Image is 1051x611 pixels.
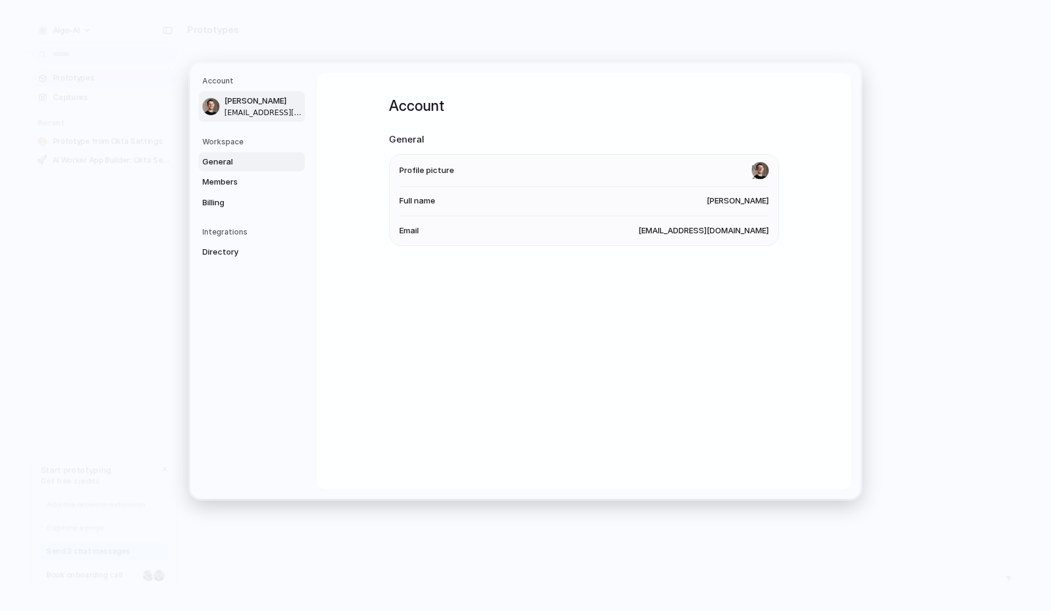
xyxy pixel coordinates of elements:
[638,225,769,237] span: [EMAIL_ADDRESS][DOMAIN_NAME]
[399,164,454,177] span: Profile picture
[199,172,305,192] a: Members
[202,227,305,238] h5: Integrations
[202,136,305,147] h5: Workspace
[199,242,305,262] a: Directory
[199,152,305,171] a: General
[399,195,435,207] span: Full name
[389,133,779,147] h2: General
[199,91,305,122] a: [PERSON_NAME][EMAIL_ADDRESS][DOMAIN_NAME]
[202,176,280,188] span: Members
[199,192,305,212] a: Billing
[202,196,280,208] span: Billing
[399,225,419,237] span: Email
[224,95,302,107] span: [PERSON_NAME]
[707,195,769,207] span: [PERSON_NAME]
[389,95,779,117] h1: Account
[202,155,280,168] span: General
[202,246,280,258] span: Directory
[224,107,302,118] span: [EMAIL_ADDRESS][DOMAIN_NAME]
[202,76,305,87] h5: Account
